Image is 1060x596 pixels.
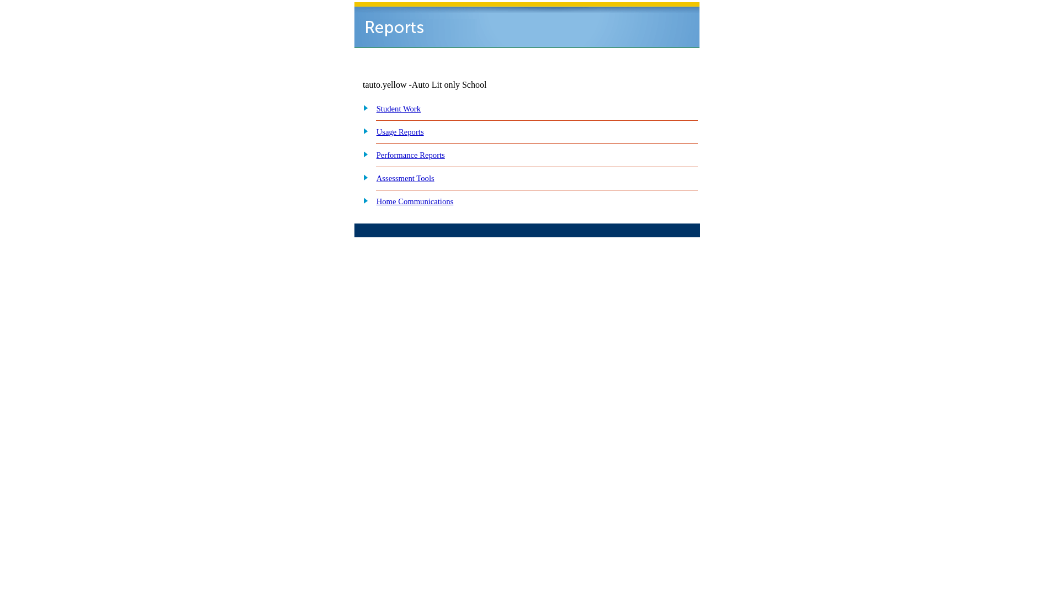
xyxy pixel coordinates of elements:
[377,104,421,113] a: Student Work
[377,197,454,206] a: Home Communications
[377,127,424,136] a: Usage Reports
[357,103,369,113] img: plus.gif
[363,80,566,90] td: tauto.yellow -
[377,174,434,183] a: Assessment Tools
[377,151,445,159] a: Performance Reports
[357,172,369,182] img: plus.gif
[412,80,487,89] nobr: Auto Lit only School
[357,126,369,136] img: plus.gif
[357,195,369,205] img: plus.gif
[354,2,699,48] img: header
[357,149,369,159] img: plus.gif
